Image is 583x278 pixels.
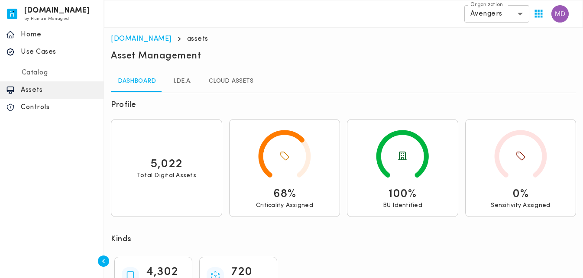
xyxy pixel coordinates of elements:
p: Controls [21,103,97,112]
p: assets [187,35,208,43]
p: BU Identified [383,202,422,210]
h6: Profile [111,100,136,110]
p: 0% [512,186,528,202]
p: Home [21,30,97,39]
label: Organization [470,1,503,9]
img: Marc Daniel Jamindang [551,5,569,23]
a: Cloud Assets [202,71,260,92]
p: Assets [21,86,97,94]
nav: breadcrumb [111,35,576,43]
a: Dashboard [111,71,163,92]
h6: [DOMAIN_NAME] [24,8,90,14]
h5: Asset Management [111,50,201,62]
p: 68% [273,186,296,202]
span: by Human Managed [24,16,69,21]
p: Use Cases [21,48,97,56]
p: Total Digital Assets [137,172,196,180]
p: Catalog [16,68,54,77]
p: 5,022 [150,156,183,172]
p: Criticality Assigned [256,202,313,210]
p: 100% [389,186,416,202]
img: invicta.io [7,9,17,19]
a: [DOMAIN_NAME] [111,36,172,42]
a: I.DE.A. [163,71,202,92]
button: User [548,2,572,26]
p: Sensitivity Assigned [491,202,550,210]
h6: Kinds [111,234,132,245]
div: Avengers [464,5,529,23]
